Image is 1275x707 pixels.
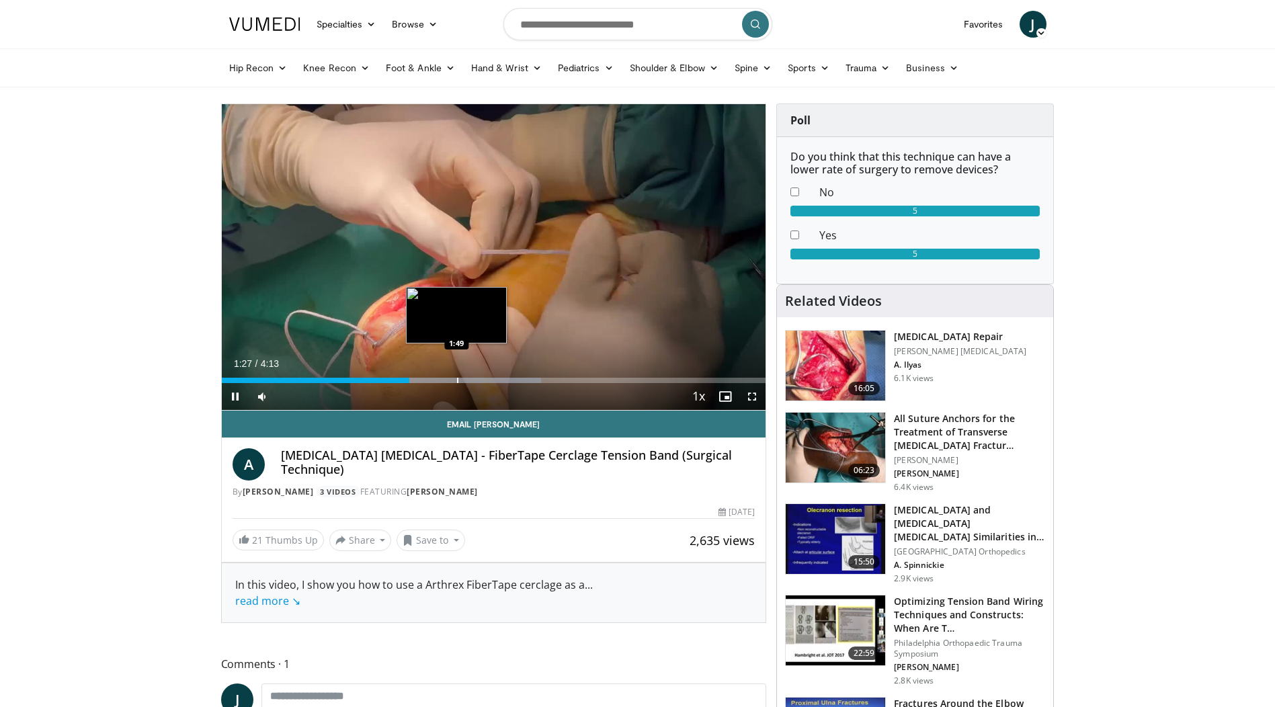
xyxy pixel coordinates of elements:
p: A. Ilyas [894,360,1026,370]
p: 2.8K views [894,675,934,686]
span: 2,635 views [690,532,755,548]
a: 15:50 [MEDICAL_DATA] and [MEDICAL_DATA] [MEDICAL_DATA] Similarities in Anatomy and Treatmen… [GEO... [785,503,1045,584]
a: Trauma [837,54,899,81]
a: Email [PERSON_NAME] [222,411,766,438]
a: 06:23 All Suture Anchors for the Treatment of Transverse [MEDICAL_DATA] Fractur… [PERSON_NAME] [P... [785,412,1045,493]
div: 5 [790,206,1040,216]
a: Browse [384,11,446,38]
span: 22:59 [848,647,880,660]
a: 3 Videos [316,486,360,497]
a: Pediatrics [550,54,622,81]
a: 22:59 Optimizing Tension Band Wiring Techniques and Constructs: When Are T… Philadelphia Orthopae... [785,595,1045,686]
a: Business [898,54,966,81]
dd: No [809,184,1050,200]
p: [PERSON_NAME] [894,662,1045,673]
button: Pause [222,383,249,410]
span: 15:50 [848,555,880,569]
p: 6.1K views [894,373,934,384]
h3: All Suture Anchors for the Treatment of Transverse [MEDICAL_DATA] Fractur… [894,412,1045,452]
h4: [MEDICAL_DATA] [MEDICAL_DATA] - FiberTape Cerclage Tension Band (Surgical Technique) [281,448,755,477]
div: By FEATURING [233,486,755,498]
a: [PERSON_NAME] [243,486,314,497]
a: Favorites [956,11,1012,38]
span: 16:05 [848,382,880,395]
p: [PERSON_NAME] [894,455,1045,466]
h3: Optimizing Tension Band Wiring Techniques and Constructs: When Are T… [894,595,1045,635]
span: Comments 1 [221,655,767,673]
p: A. Spinnickie [894,560,1045,571]
a: Foot & Ankle [378,54,463,81]
button: Save to [397,530,465,551]
dd: Yes [809,227,1050,243]
div: [DATE] [718,506,755,518]
div: 5 [790,249,1040,259]
p: [PERSON_NAME] [894,468,1045,479]
img: 65446f44-e4e3-4655-91fc-e6391fb79db2.150x105_q85_crop-smart_upscale.jpg [786,413,885,483]
p: [GEOGRAPHIC_DATA] Orthopedics [894,546,1045,557]
a: [PERSON_NAME] [407,486,478,497]
img: ab1fc4c6-81c8-4b4c-864f-917a8c23b356.150x105_q85_crop-smart_upscale.jpg [786,331,885,401]
button: Share [329,530,392,551]
a: Knee Recon [295,54,378,81]
span: / [255,358,258,369]
a: Spine [727,54,780,81]
p: Philadelphia Orthopaedic Trauma Symposium [894,638,1045,659]
a: Shoulder & Elbow [622,54,727,81]
p: [PERSON_NAME] [MEDICAL_DATA] [894,346,1026,357]
a: A [233,448,265,481]
strong: Poll [790,113,811,128]
div: In this video, I show you how to use a Arthrex FiberTape cerclage as a [235,577,753,609]
a: J [1020,11,1046,38]
button: Fullscreen [739,383,766,410]
span: 4:13 [261,358,279,369]
a: 21 Thumbs Up [233,530,324,550]
img: VuMedi Logo [229,17,300,31]
h6: Do you think that this technique can have a lower rate of surgery to remove devices? [790,151,1040,176]
p: 2.9K views [894,573,934,584]
span: 06:23 [848,464,880,477]
a: Specialties [309,11,384,38]
img: 37e86c28-bbe9-4cfa-a00f-3ab73a9c8bac.150x105_q85_crop-smart_upscale.jpg [786,504,885,574]
button: Playback Rate [685,383,712,410]
p: 6.4K views [894,482,934,493]
span: 21 [252,534,263,546]
button: Mute [249,383,276,410]
h3: [MEDICAL_DATA] Repair [894,330,1026,343]
button: Enable picture-in-picture mode [712,383,739,410]
img: 11c3d555-4456-4dd2-ae0b-0aa8d9e68520.150x105_q85_crop-smart_upscale.jpg [786,595,885,665]
h4: Related Videos [785,293,882,309]
a: 16:05 [MEDICAL_DATA] Repair [PERSON_NAME] [MEDICAL_DATA] A. Ilyas 6.1K views [785,330,1045,401]
img: image.jpeg [406,287,507,343]
div: Progress Bar [222,378,766,383]
video-js: Video Player [222,104,766,411]
h3: [MEDICAL_DATA] and [MEDICAL_DATA] [MEDICAL_DATA] Similarities in Anatomy and Treatmen… [894,503,1045,544]
a: Hip Recon [221,54,296,81]
span: 1:27 [234,358,252,369]
a: Sports [780,54,837,81]
a: Hand & Wrist [463,54,550,81]
span: ... [235,577,593,608]
input: Search topics, interventions [503,8,772,40]
a: read more ↘ [235,593,300,608]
